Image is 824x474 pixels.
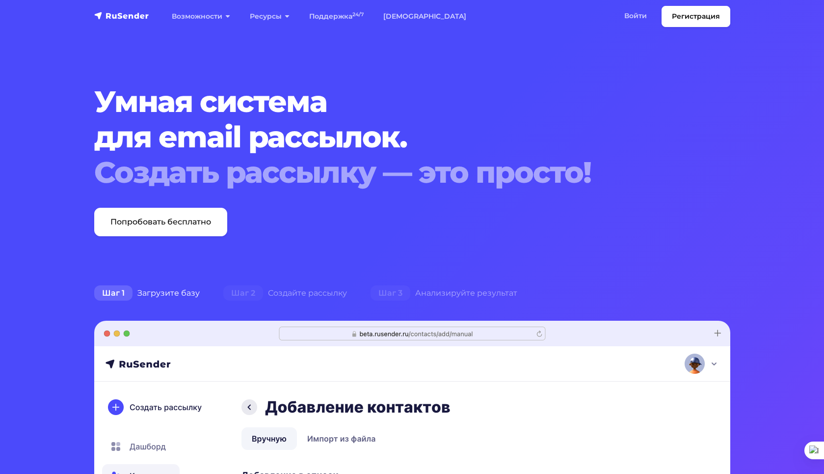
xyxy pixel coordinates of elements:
span: Шаг 1 [94,285,133,301]
span: Шаг 3 [371,285,410,301]
a: Ресурсы [240,6,299,27]
sup: 24/7 [352,11,364,18]
a: Войти [614,6,657,26]
a: [DEMOGRAPHIC_DATA] [373,6,476,27]
div: Создать рассылку — это просто! [94,155,676,190]
a: Попробовать бесплатно [94,208,227,236]
img: RuSender [94,11,149,21]
span: Шаг 2 [223,285,263,301]
a: Возможности [162,6,240,27]
a: Регистрация [662,6,730,27]
h1: Умная система для email рассылок. [94,84,676,190]
a: Поддержка24/7 [299,6,373,27]
div: Анализируйте результат [359,283,529,303]
div: Создайте рассылку [212,283,359,303]
div: Загрузите базу [82,283,212,303]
